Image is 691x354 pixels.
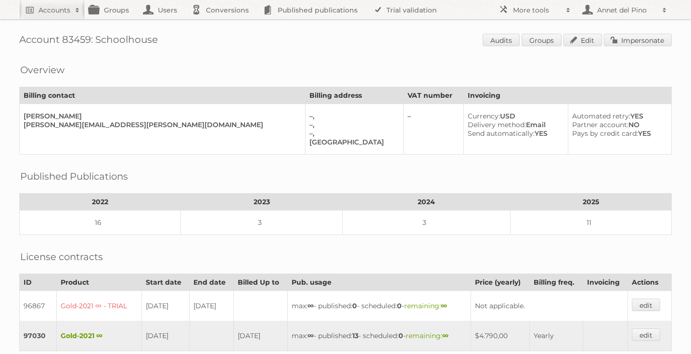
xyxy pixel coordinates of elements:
[142,274,190,291] th: Start date
[309,112,396,120] div: –,
[142,321,190,351] td: [DATE]
[287,321,471,351] td: max: - published: - scheduled: -
[20,274,57,291] th: ID
[468,112,500,120] span: Currency:
[398,331,403,340] strong: 0
[20,194,181,210] th: 2022
[583,274,627,291] th: Invoicing
[57,321,142,351] td: Gold-2021 ∞
[181,210,342,235] td: 3
[468,120,560,129] div: Email
[306,87,404,104] th: Billing address
[471,274,530,291] th: Price (yearly)
[471,321,530,351] td: $4.790,00
[181,194,342,210] th: 2023
[572,120,664,129] div: NO
[142,291,190,321] td: [DATE]
[510,194,671,210] th: 2025
[632,299,660,311] a: edit
[468,129,535,138] span: Send automatically:
[20,169,128,184] h2: Published Publications
[342,194,510,210] th: 2024
[471,291,627,321] td: Not applicable.
[572,129,638,138] span: Pays by credit card:
[627,274,671,291] th: Actions
[522,34,562,46] a: Groups
[309,120,396,129] div: –,
[24,120,297,129] div: [PERSON_NAME][EMAIL_ADDRESS][PERSON_NAME][DOMAIN_NAME]
[441,302,447,310] strong: ∞
[57,291,142,321] td: Gold-2021 ∞ - TRIAL
[287,274,471,291] th: Pub. usage
[406,331,448,340] span: remaining:
[530,274,583,291] th: Billing freq.
[510,210,671,235] td: 11
[352,331,358,340] strong: 13
[397,302,402,310] strong: 0
[632,328,660,341] a: edit
[19,34,672,48] h1: Account 83459: Schoolhouse
[404,87,464,104] th: VAT number
[404,104,464,155] td: –
[309,138,396,146] div: [GEOGRAPHIC_DATA]
[57,274,142,291] th: Product
[233,321,287,351] td: [DATE]
[352,302,357,310] strong: 0
[287,291,471,321] td: max: - published: - scheduled: -
[20,210,181,235] td: 16
[513,5,561,15] h2: More tools
[572,112,630,120] span: Automated retry:
[20,63,64,77] h2: Overview
[468,129,560,138] div: YES
[483,34,520,46] a: Audits
[572,120,628,129] span: Partner account:
[20,87,306,104] th: Billing contact
[307,331,314,340] strong: ∞
[468,120,526,129] span: Delivery method:
[464,87,672,104] th: Invoicing
[190,274,233,291] th: End date
[24,112,297,120] div: [PERSON_NAME]
[604,34,672,46] a: Impersonate
[20,321,57,351] td: 97030
[404,302,447,310] span: remaining:
[233,274,287,291] th: Billed Up to
[20,249,103,264] h2: License contracts
[342,210,510,235] td: 3
[309,129,396,138] div: –,
[442,331,448,340] strong: ∞
[20,291,57,321] td: 96867
[38,5,70,15] h2: Accounts
[595,5,657,15] h2: Annet del Pino
[468,112,560,120] div: USD
[563,34,602,46] a: Edit
[190,291,233,321] td: [DATE]
[572,112,664,120] div: YES
[530,321,583,351] td: Yearly
[307,302,314,310] strong: ∞
[572,129,664,138] div: YES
